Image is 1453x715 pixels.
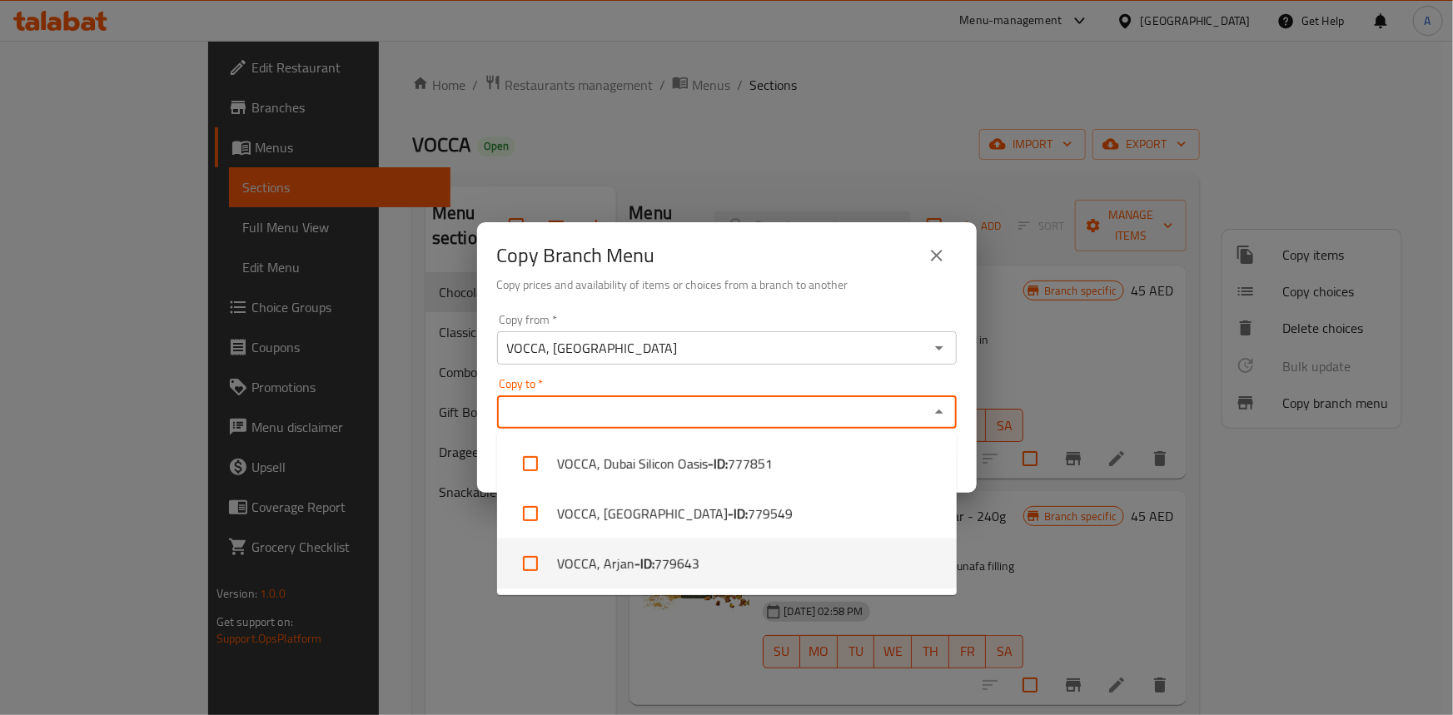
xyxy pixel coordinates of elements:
span: 779643 [654,554,699,573]
li: VOCCA, [GEOGRAPHIC_DATA] [497,489,957,539]
b: - ID: [728,504,748,524]
span: 777851 [728,454,773,474]
button: Open [928,336,951,360]
span: 779549 [748,504,793,524]
h6: Copy prices and availability of items or choices from a branch to another [497,276,957,294]
h2: Copy Branch Menu [497,242,655,269]
b: - ID: [708,454,728,474]
b: - ID: [634,554,654,573]
li: VOCCA, Dubai Silicon Oasis [497,439,957,489]
li: VOCCA, Arjan [497,539,957,588]
button: Close [928,400,951,424]
button: close [917,236,957,276]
